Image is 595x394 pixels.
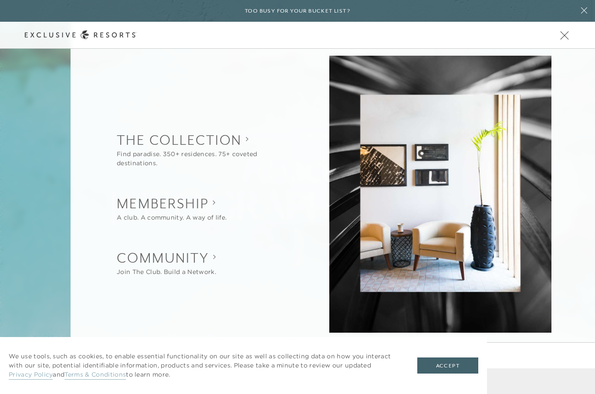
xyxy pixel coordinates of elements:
h2: The Collection [117,130,293,150]
h2: Community [117,248,216,267]
div: A club. A community. A way of life. [117,213,227,222]
a: Privacy Policy [9,371,53,380]
h2: Membership [117,194,227,213]
div: Join The Club. Build a Network. [117,267,216,277]
h6: Too busy for your bucket list? [245,7,350,15]
button: Show The Collection sub-navigation [117,130,293,168]
button: Show Community sub-navigation [117,248,216,277]
button: Accept [417,357,478,374]
button: Show Membership sub-navigation [117,194,227,222]
div: Find paradise. 350+ residences. 75+ coveted destinations. [117,150,293,168]
button: Open navigation [559,32,570,38]
a: Terms & Conditions [64,371,126,380]
p: We use tools, such as cookies, to enable essential functionality on our site as well as collectin... [9,352,400,379]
